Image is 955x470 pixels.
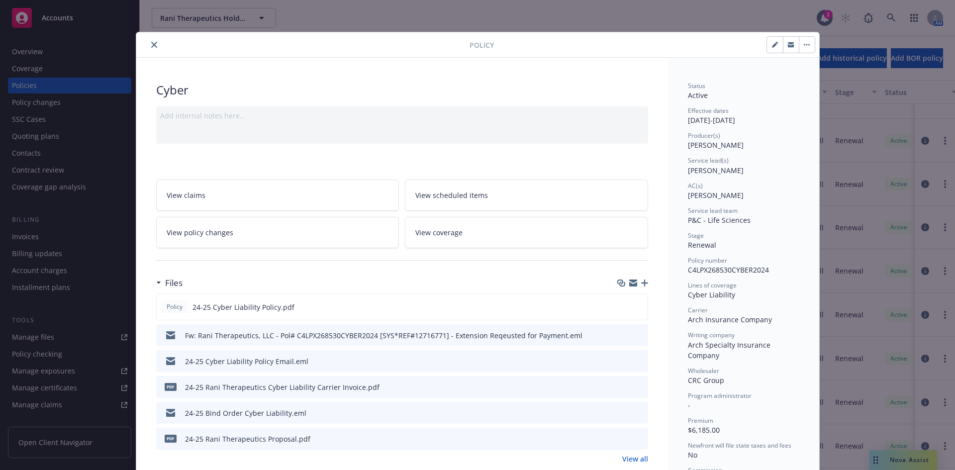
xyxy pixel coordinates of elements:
[688,106,799,125] div: [DATE] - [DATE]
[185,330,582,341] div: Fw: Rani Therapeutics, LLC - Pol# C4LPX268530CYBER2024 [SYS*REF#12716771] - Extension Reqeusted f...
[688,281,737,289] span: Lines of coverage
[688,140,744,150] span: [PERSON_NAME]
[688,441,791,450] span: Newfront will file state taxes and fees
[688,315,772,324] span: Arch Insurance Company
[688,331,735,339] span: Writing company
[619,382,627,392] button: download file
[688,306,708,314] span: Carrier
[635,382,644,392] button: preview file
[167,227,233,238] span: View policy changes
[165,277,183,289] h3: Files
[688,425,720,435] span: $6,185.00
[415,227,463,238] span: View coverage
[688,182,703,190] span: AC(s)
[688,391,752,400] span: Program administrator
[688,106,729,115] span: Effective dates
[165,435,177,442] span: pdf
[688,215,751,225] span: P&C - Life Sciences
[185,382,380,392] div: 24-25 Rani Therapeutics Cyber Liability Carrier Invoice.pdf
[622,454,648,464] a: View all
[156,82,648,98] div: Cyber
[688,289,799,300] div: Cyber Liability
[688,156,729,165] span: Service lead(s)
[688,376,724,385] span: CRC Group
[635,356,644,367] button: preview file
[156,217,399,248] a: View policy changes
[185,434,310,444] div: 24-25 Rani Therapeutics Proposal.pdf
[688,400,690,410] span: -
[688,190,744,200] span: [PERSON_NAME]
[405,180,648,211] a: View scheduled items
[688,166,744,175] span: [PERSON_NAME]
[688,340,772,360] span: Arch Specialty Insurance Company
[635,302,644,312] button: preview file
[415,190,488,200] span: View scheduled items
[688,416,713,425] span: Premium
[165,383,177,390] span: pdf
[619,408,627,418] button: download file
[688,131,720,140] span: Producer(s)
[688,256,727,265] span: Policy number
[688,82,705,90] span: Status
[185,356,308,367] div: 24-25 Cyber Liability Policy Email.eml
[405,217,648,248] a: View coverage
[619,434,627,444] button: download file
[185,408,306,418] div: 24-25 Bind Order Cyber Liability.eml
[156,180,399,211] a: View claims
[635,408,644,418] button: preview file
[619,330,627,341] button: download file
[470,40,494,50] span: Policy
[160,110,644,121] div: Add internal notes here...
[148,39,160,51] button: close
[165,302,185,311] span: Policy
[688,91,708,100] span: Active
[688,240,716,250] span: Renewal
[619,356,627,367] button: download file
[688,265,769,275] span: C4LPX268530CYBER2024
[688,206,738,215] span: Service lead team
[688,231,704,240] span: Stage
[156,277,183,289] div: Files
[192,302,294,312] span: 24-25 Cyber Liability Policy.pdf
[635,434,644,444] button: preview file
[688,367,719,375] span: Wholesaler
[635,330,644,341] button: preview file
[688,450,697,460] span: No
[619,302,627,312] button: download file
[167,190,205,200] span: View claims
